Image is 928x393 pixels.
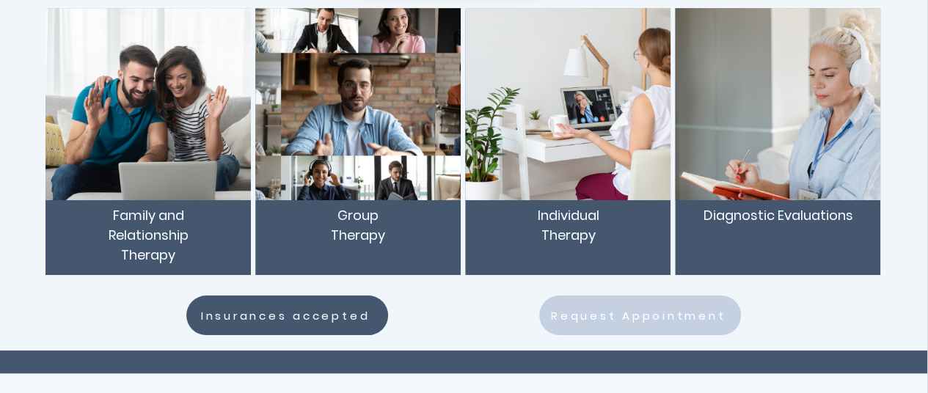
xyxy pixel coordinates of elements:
span: Individual Therapy [537,206,599,244]
a: Insurances accepted [186,295,388,335]
span: Diagnostic Evaluations [703,206,852,224]
span: Request Appointment [551,307,726,324]
span: Family and Relationship Therapy [109,206,189,264]
span: Insurances accepted [201,307,370,324]
img: TelebehavioralHealth.US [675,8,880,200]
img: TelebehavioralHealth.US [45,8,251,200]
span: Group Therapy [331,206,385,244]
img: TelebehavioralHealth.US [465,8,671,200]
img: TelebehavioralHealth.US [255,8,461,200]
a: Request Appointment [539,295,741,335]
